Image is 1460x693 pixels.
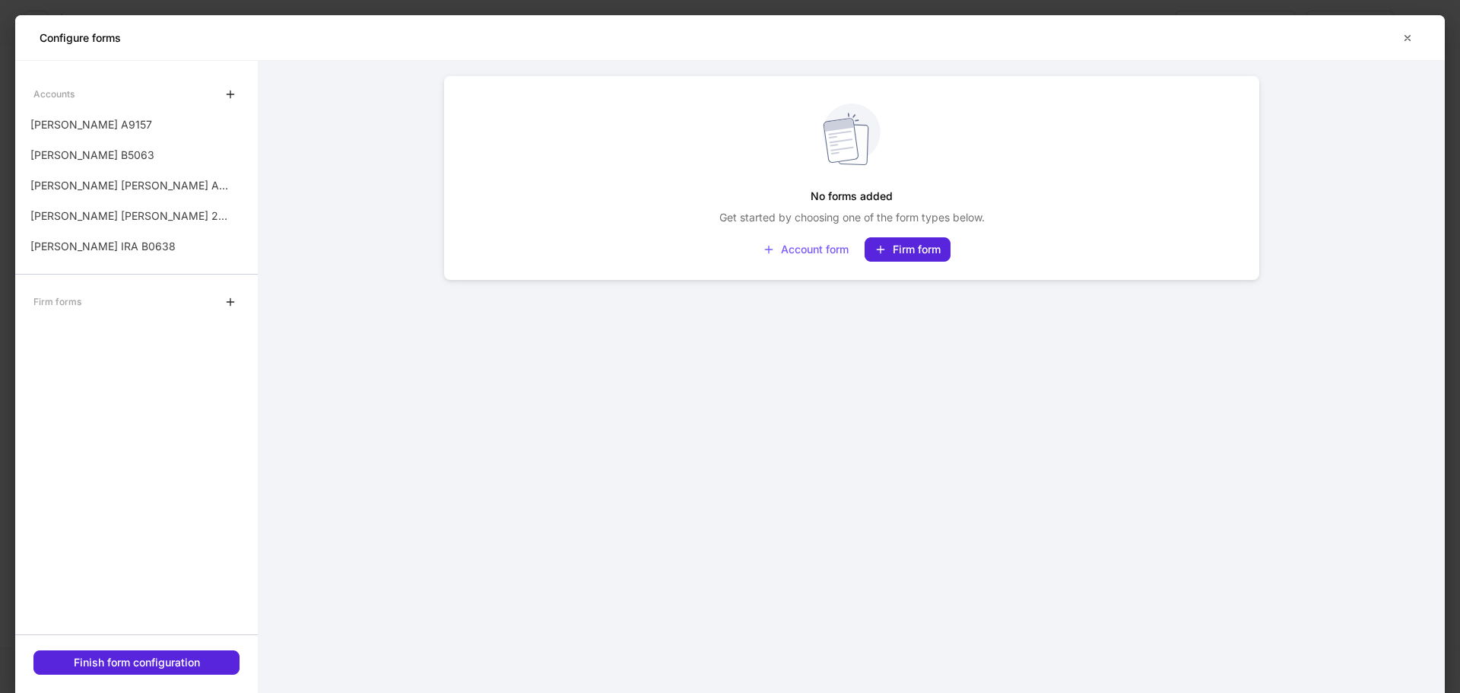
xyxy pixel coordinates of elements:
a: [PERSON_NAME] B5063 [15,140,258,170]
div: Firm form [874,243,941,256]
p: [PERSON_NAME] B5063 [30,148,154,163]
a: [PERSON_NAME] IRA B0638 [15,231,258,262]
p: [PERSON_NAME] [PERSON_NAME] 2275 [30,208,233,224]
div: Finish form configuration [74,657,200,668]
p: [PERSON_NAME] [PERSON_NAME] A8691 [30,178,233,193]
div: Firm forms [33,288,81,315]
a: [PERSON_NAME] [PERSON_NAME] 2275 [15,201,258,231]
h5: Configure forms [40,30,121,46]
div: Accounts [33,81,75,107]
p: [PERSON_NAME] A9157 [30,117,152,132]
button: Finish form configuration [33,650,240,675]
a: [PERSON_NAME] A9157 [15,110,258,140]
p: Get started by choosing one of the form types below. [719,210,985,225]
div: Account form [763,243,849,256]
button: Firm form [865,237,951,262]
button: Account form [753,237,859,262]
a: [PERSON_NAME] [PERSON_NAME] A8691 [15,170,258,201]
p: [PERSON_NAME] IRA B0638 [30,239,176,254]
h5: No forms added [811,183,893,210]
